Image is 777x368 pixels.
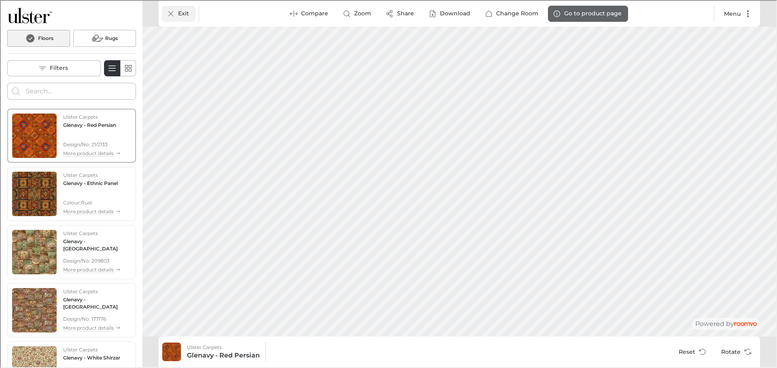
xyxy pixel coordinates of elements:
[62,171,97,178] p: Ulster Carpets
[300,9,327,17] p: Compare
[6,29,69,46] button: Floors
[62,353,119,361] h4: Glenavy - White Shirzar
[186,343,221,350] p: Ulster Carpets
[62,149,113,156] p: More product details
[62,179,117,186] h4: Glenavy - Ethnic Panel
[62,121,115,128] h4: Glenavy - Red Persian
[717,5,756,21] button: More actions
[6,166,135,220] div: See Glenavy - Ethnic Panel in the room
[119,59,135,76] button: Switch to simple view
[6,108,135,162] div: See Glenavy - Red Persian in the room
[547,5,627,21] button: Go to product page
[11,171,56,215] img: Glenavy - Ethnic Panel. Link opens in a new window.
[6,6,51,23] a: Go to Ulster Carpets's website.
[62,265,130,273] button: More product details
[62,295,130,310] h4: Glenavy - Persian Garden
[380,5,420,21] button: Share
[11,229,56,273] img: Glenavy - Siranda. Link opens in a new window.
[49,63,67,71] p: Filters
[62,140,120,147] span: Design/No: 21/2133
[6,224,135,278] div: See Glenavy - Siranda in the room
[62,315,130,322] span: Design/No: 177176
[62,287,97,294] p: Ulster Carpets
[694,319,756,328] p: Powered by
[714,343,756,359] button: Rotate Surface
[37,34,53,41] h6: Floors
[62,148,120,157] button: More product details
[563,9,621,17] p: Go to product page
[6,282,135,336] div: See Glenavy - Persian Garden in the room
[11,113,56,157] img: Glenavy - Red Persian. Link opens in a new window.
[11,287,56,332] img: Glenavy - Persian Garden. Link opens in a new window.
[284,5,334,21] button: Enter compare mode
[25,84,117,97] input: Enter products to search for
[62,113,97,120] p: Ulster Carpets
[62,324,113,331] p: More product details
[353,9,370,17] p: Zoom
[694,319,756,328] div: The visualizer is powered by Roomvo.
[72,29,135,46] button: Rugs
[396,9,413,17] p: Share
[62,237,130,252] h4: Glenavy - Siranda
[62,198,80,206] p: Colour :
[62,345,97,353] p: Ulster Carpets
[177,9,188,17] p: Exit
[479,5,544,21] button: Change Room
[80,198,91,206] p: Rust
[186,350,259,359] h6: Glenavy - Red Persian
[161,342,180,360] img: Glenavy - Red Persian
[62,206,120,215] button: More product details
[62,229,97,236] p: Ulster Carpets
[62,257,130,264] span: Design/No: 209803
[495,9,537,17] p: Change Room
[733,322,756,325] img: roomvo_wordmark.svg
[161,5,195,21] button: Exit
[423,5,476,21] button: Download
[337,5,377,21] button: Zoom room image
[671,343,711,359] button: Reset product
[62,207,113,214] p: More product details
[6,6,51,23] img: Logo representing Ulster Carpets.
[184,341,261,361] button: Show details for Glenavy - Red Persian
[62,323,130,332] button: More product details
[104,34,117,41] h6: Rugs
[103,59,135,76] div: Product List Mode Selector
[103,59,119,76] button: Switch to detail view
[6,59,100,76] button: Open the filters menu
[62,265,113,273] p: More product details
[439,9,469,17] p: Download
